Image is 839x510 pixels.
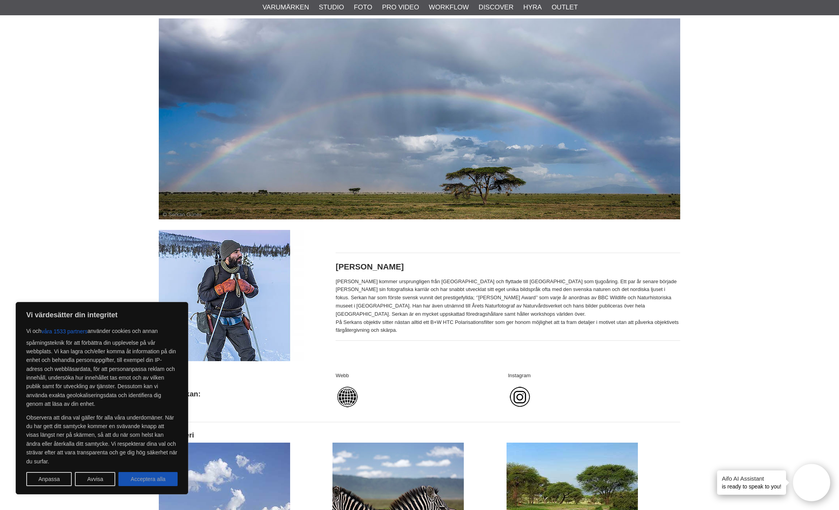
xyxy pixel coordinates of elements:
[26,324,178,409] p: Vi och använder cookies och annan spårningsteknik för att förbättra din upplevelse på vår webbpla...
[523,2,542,13] a: Hyra
[75,472,115,486] button: Avvisa
[42,324,88,338] button: våra 1533 partners
[26,310,178,320] p: Vi värdesätter din integritet
[336,385,359,409] img: Webb
[26,413,178,466] p: Observera att dina val gäller för alla våra underdomäner. När du har gett ditt samtycke kommer en...
[159,389,336,399] h3: Följ Serkan:
[159,230,304,361] img: Fotograf Serkan Günes
[508,385,532,409] img: Instagram
[118,472,178,486] button: Acceptera alla
[722,474,781,483] h4: Aifo AI Assistant
[479,2,514,13] a: Discover
[336,261,680,273] h2: [PERSON_NAME]
[717,470,786,495] div: is ready to speak to you!
[16,302,188,494] div: Vi värdesätter din integritet
[319,2,344,13] a: Studio
[429,2,469,13] a: Workflow
[382,2,419,13] a: Pro Video
[336,404,359,410] a: Webb
[159,18,680,220] img: Photo Serkan Günes
[26,472,72,486] button: Anpassa
[336,372,508,380] p: Webb
[508,404,532,410] a: Instagram
[159,430,680,440] h3: Bildgalleri
[552,2,578,13] a: Outlet
[354,2,372,13] a: Foto
[263,2,309,13] a: Varumärken
[336,278,680,335] p: [PERSON_NAME] kommer ursprungligen från [GEOGRAPHIC_DATA] och flyttade till [GEOGRAPHIC_DATA] som...
[508,372,680,380] p: Instagram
